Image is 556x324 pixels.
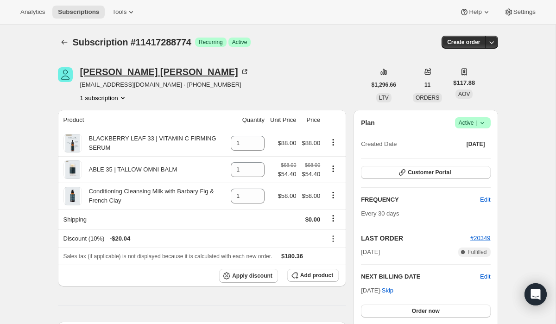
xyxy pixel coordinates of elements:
span: $58.00 [278,192,297,199]
h2: LAST ORDER [361,234,470,243]
span: Apply discount [232,272,272,280]
button: Apply discount [219,269,278,283]
span: $88.00 [302,140,320,146]
button: Product actions [326,137,341,147]
th: Unit Price [267,110,299,130]
button: Help [454,6,496,19]
span: $54.40 [278,170,297,179]
small: $68.00 [281,162,296,168]
button: Edit [480,272,490,281]
small: $68.00 [305,162,320,168]
span: $117.88 [453,78,475,88]
span: Settings [513,8,536,16]
span: Created Date [361,140,397,149]
th: Shipping [58,209,228,229]
a: #20349 [470,235,490,241]
button: Subscriptions [58,36,71,49]
span: LTV [379,95,389,101]
button: [DATE] [461,138,491,151]
span: [DATE] [361,248,380,257]
span: 11 [424,81,430,89]
button: $1,296.66 [366,78,402,91]
span: $1,296.66 [372,81,396,89]
span: Add product [300,272,333,279]
button: Subscriptions [52,6,105,19]
span: $180.36 [281,253,303,260]
span: Create order [447,38,480,46]
span: Fulfilled [468,248,486,256]
span: $58.00 [302,192,320,199]
div: Conditioning Cleansing Milk with Barbary Fig & French Clay [82,187,226,205]
th: Quantity [228,110,267,130]
div: ABLE 35 | TALLOW OMNI BALM [82,165,177,174]
span: ORDERS [416,95,439,101]
span: Every 30 days [361,210,399,217]
span: Tools [112,8,126,16]
span: Active [459,118,487,127]
button: Analytics [15,6,51,19]
div: Open Intercom Messenger [524,283,547,305]
span: Edit [480,195,490,204]
span: AOV [458,91,470,97]
button: Add product [287,269,339,282]
span: - $20.04 [110,234,130,243]
span: Help [469,8,481,16]
span: | [476,119,477,127]
button: Edit [474,192,496,207]
button: #20349 [470,234,490,243]
span: Active [232,38,247,46]
button: Skip [376,283,399,298]
button: Order now [361,305,490,318]
span: Subscriptions [58,8,99,16]
span: [DATE] · [361,287,393,294]
span: Order now [412,307,440,315]
th: Price [299,110,323,130]
div: [PERSON_NAME] [PERSON_NAME] [80,67,249,76]
button: Product actions [80,93,127,102]
div: Discount (10%) [63,234,321,243]
button: Settings [499,6,541,19]
span: [EMAIL_ADDRESS][DOMAIN_NAME] · [PHONE_NUMBER] [80,80,249,89]
span: Sales tax (if applicable) is not displayed because it is calculated with each new order. [63,253,272,260]
span: Analytics [20,8,45,16]
button: Product actions [326,164,341,174]
span: $88.00 [278,140,297,146]
span: $0.00 [305,216,321,223]
button: Create order [442,36,486,49]
button: Shipping actions [326,213,341,223]
button: 11 [419,78,436,91]
span: Subscription #11417288774 [73,37,191,47]
span: Recurring [199,38,223,46]
h2: Plan [361,118,375,127]
h2: FREQUENCY [361,195,480,204]
th: Product [58,110,228,130]
h2: NEXT BILLING DATE [361,272,480,281]
span: Cynthia Halverson [58,67,73,82]
button: Product actions [326,190,341,200]
span: Customer Portal [408,169,451,176]
span: Skip [382,286,393,295]
div: BLACKBERRY LEAF 33 | VITAMIN C FIRMING SERUM [82,134,226,152]
span: $54.40 [302,170,320,179]
button: Tools [107,6,141,19]
span: [DATE] [467,140,485,148]
button: Customer Portal [361,166,490,179]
